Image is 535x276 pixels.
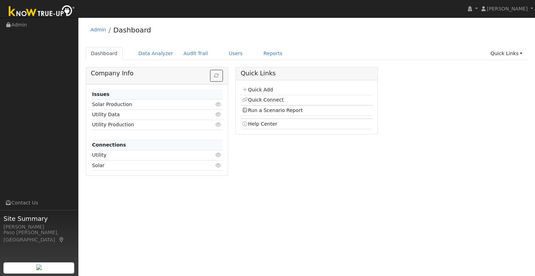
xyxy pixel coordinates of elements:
[86,47,123,60] a: Dashboard
[113,26,151,34] a: Dashboard
[216,102,222,107] i: Click to view
[5,4,78,20] img: Know True-Up
[3,223,75,231] div: [PERSON_NAME]
[91,70,223,77] h5: Company Info
[216,122,222,127] i: Click to view
[3,229,75,244] div: Paso [PERSON_NAME], [GEOGRAPHIC_DATA]
[216,112,222,117] i: Click to view
[242,97,284,103] a: Quick Connect
[224,47,248,60] a: Users
[36,264,42,270] img: retrieve
[216,163,222,168] i: Click to view
[91,110,202,120] td: Utility Data
[59,237,65,243] a: Map
[258,47,288,60] a: Reports
[242,107,303,113] a: Run a Scenario Report
[91,99,202,110] td: Solar Production
[3,214,75,223] span: Site Summary
[178,47,213,60] a: Audit Trail
[242,121,277,127] a: Help Center
[92,91,109,97] strong: Issues
[91,27,106,32] a: Admin
[487,6,528,12] span: [PERSON_NAME]
[242,87,273,92] a: Quick Add
[133,47,178,60] a: Data Analyzer
[216,152,222,157] i: Click to view
[91,120,202,130] td: Utility Production
[91,161,202,171] td: Solar
[241,70,373,77] h5: Quick Links
[92,142,126,148] strong: Connections
[91,150,202,160] td: Utility
[485,47,528,60] a: Quick Links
